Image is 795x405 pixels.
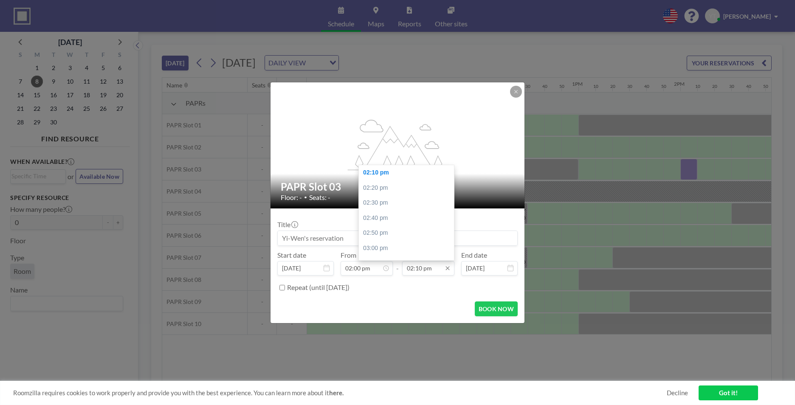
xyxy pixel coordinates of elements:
h2: PAPR Slot 03 [281,180,515,193]
a: Decline [667,389,688,397]
span: - [396,254,399,273]
label: End date [461,251,487,259]
div: 03:10 pm [359,256,458,271]
div: 02:40 pm [359,211,458,226]
div: 02:20 pm [359,180,458,196]
span: Seats: - [309,193,330,202]
a: here. [329,389,344,397]
div: 02:10 pm [359,165,458,180]
div: 02:50 pm [359,225,458,241]
label: Title [277,220,297,229]
div: 02:30 pm [359,195,458,211]
span: Roomzilla requires cookies to work properly and provide you with the best experience. You can lea... [13,389,667,397]
span: • [304,194,307,200]
div: 03:00 pm [359,241,458,256]
input: Yi-Wen's reservation [278,231,517,245]
label: Start date [277,251,306,259]
label: From [341,251,356,259]
button: BOOK NOW [475,301,518,316]
label: Repeat (until [DATE]) [287,283,350,292]
span: Floor: - [281,193,302,202]
a: Got it! [699,385,758,400]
